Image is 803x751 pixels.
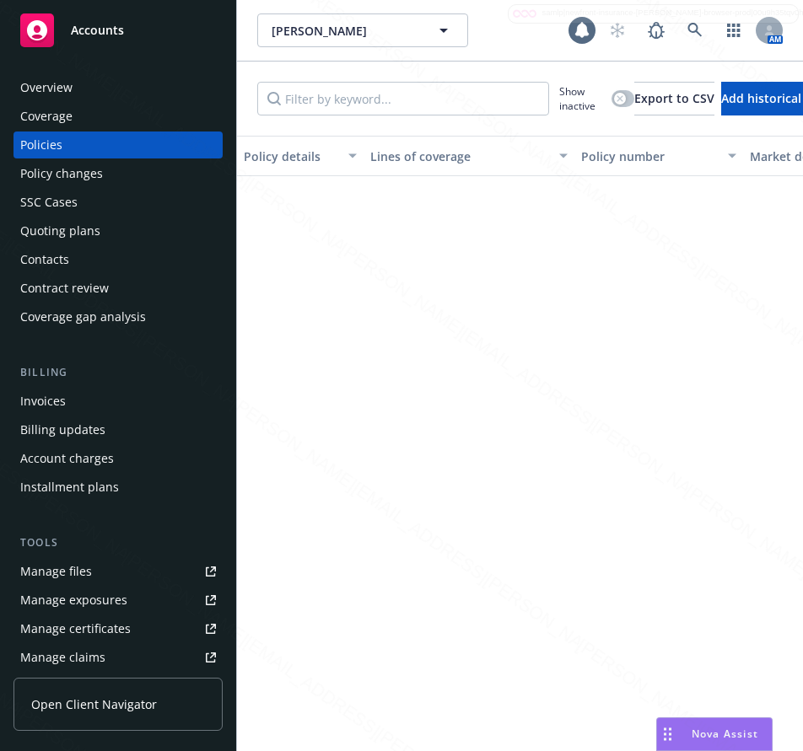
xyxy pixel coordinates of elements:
div: Policy changes [20,160,103,187]
a: Start snowing [601,13,634,47]
div: Account charges [20,445,114,472]
button: Export to CSV [634,82,714,115]
span: Nova Assist [692,727,758,741]
a: Manage files [13,558,223,585]
div: Coverage gap analysis [20,303,146,330]
button: Policy details [237,136,364,176]
a: Account charges [13,445,223,472]
div: Quoting plans [20,217,100,244]
a: Accounts [13,7,223,54]
div: Invoices [20,388,66,415]
a: Quoting plans [13,217,223,244]
span: Export to CSV [634,90,714,106]
div: Policy number [581,148,718,165]
div: Contacts [20,246,69,273]
span: [PERSON_NAME] [272,22,418,40]
div: Policies [20,131,62,158]
div: Billing updates [20,416,105,443]
a: Switch app [717,13,751,47]
a: Coverage gap analysis [13,303,223,330]
button: Lines of coverage [364,136,574,176]
div: Manage claims [20,644,105,671]
div: SSC Cases [20,189,78,216]
span: Open Client Navigator [31,695,157,713]
div: Manage files [20,558,92,585]
a: Billing updates [13,416,223,443]
a: Policies [13,131,223,158]
div: Drag to move [657,718,678,750]
a: Contacts [13,246,223,273]
div: Policy details [244,148,338,165]
a: Contract review [13,275,223,302]
span: Accounts [71,24,124,37]
div: Installment plans [20,474,119,501]
a: Overview [13,74,223,101]
button: [PERSON_NAME] [257,13,468,47]
input: Filter by keyword... [257,82,549,115]
a: Search [678,13,712,47]
div: Lines of coverage [370,148,549,165]
div: Manage exposures [20,587,127,614]
a: Installment plans [13,474,223,501]
a: Report a Bug [639,13,673,47]
a: Manage claims [13,644,223,671]
div: Billing [13,364,223,381]
div: Manage certificates [20,615,131,642]
span: Show inactive [559,84,605,113]
div: Tools [13,534,223,551]
div: Contract review [20,275,109,302]
a: SSC Cases [13,189,223,216]
a: Policy changes [13,160,223,187]
a: Coverage [13,103,223,130]
a: Manage certificates [13,615,223,642]
a: Invoices [13,388,223,415]
button: Nova Assist [656,717,773,751]
div: Coverage [20,103,73,130]
div: Overview [20,74,73,101]
a: Manage exposures [13,587,223,614]
button: Policy number [574,136,743,176]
